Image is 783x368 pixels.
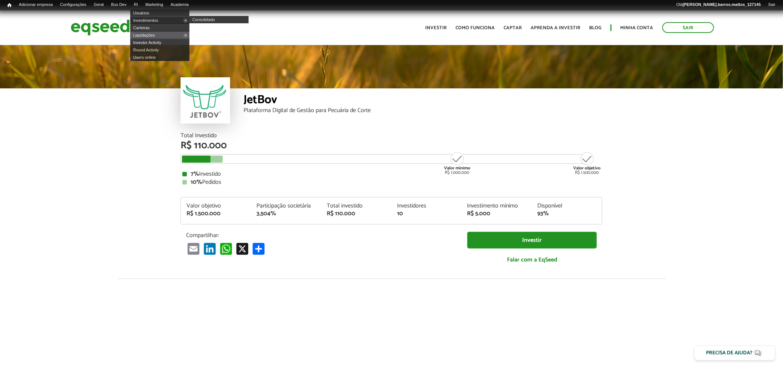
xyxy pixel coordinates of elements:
[589,26,602,30] a: Blog
[251,243,266,255] a: Compartilhar
[444,165,470,172] strong: Valor mínimo
[90,2,107,8] a: Geral
[219,243,233,255] a: WhatsApp
[531,26,581,30] a: Aprenda a investir
[537,203,597,209] div: Disponível
[181,133,602,139] div: Total Investido
[467,211,527,217] div: R$ 5.000
[4,2,15,9] a: Início
[107,2,130,8] a: Bus Dev
[186,232,456,239] p: Compartilhar:
[443,151,471,175] div: R$ 1.000.000
[467,203,527,209] div: Investimento mínimo
[456,26,495,30] a: Como funciona
[142,2,167,8] a: Marketing
[167,2,192,8] a: Academia
[764,2,779,8] a: Sair
[191,177,202,187] strong: 10%
[182,171,601,177] div: Investido
[621,26,653,30] a: Minha conta
[57,2,90,8] a: Configurações
[504,26,522,30] a: Captar
[71,18,130,37] img: EqSeed
[662,22,714,33] a: Sair
[467,252,597,267] a: Falar com a EqSeed
[397,211,456,217] div: 10
[537,211,597,217] div: 93%
[426,26,447,30] a: Investir
[7,3,11,8] span: Início
[327,211,386,217] div: R$ 110.000
[673,2,764,8] a: Olá[PERSON_NAME].barros.mattos_127145
[186,211,246,217] div: R$ 1.500.000
[130,2,142,8] a: RI
[683,2,761,7] strong: [PERSON_NAME].barros.mattos_127145
[257,203,316,209] div: Participação societária
[467,232,597,249] a: Investir
[573,151,601,175] div: R$ 1.500.000
[243,108,602,114] div: Plataforma Digital de Gestão para Pecuária de Corte
[182,179,601,185] div: Pedidos
[397,203,456,209] div: Investidores
[186,203,246,209] div: Valor objetivo
[243,94,602,108] div: JetBov
[191,169,199,179] strong: 7%
[327,203,386,209] div: Total investido
[202,243,217,255] a: LinkedIn
[130,9,189,17] a: Usuários
[235,243,250,255] a: X
[186,243,201,255] a: Email
[573,165,601,172] strong: Valor objetivo
[15,2,57,8] a: Adicionar empresa
[257,211,316,217] div: 3,504%
[181,141,602,151] div: R$ 110.000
